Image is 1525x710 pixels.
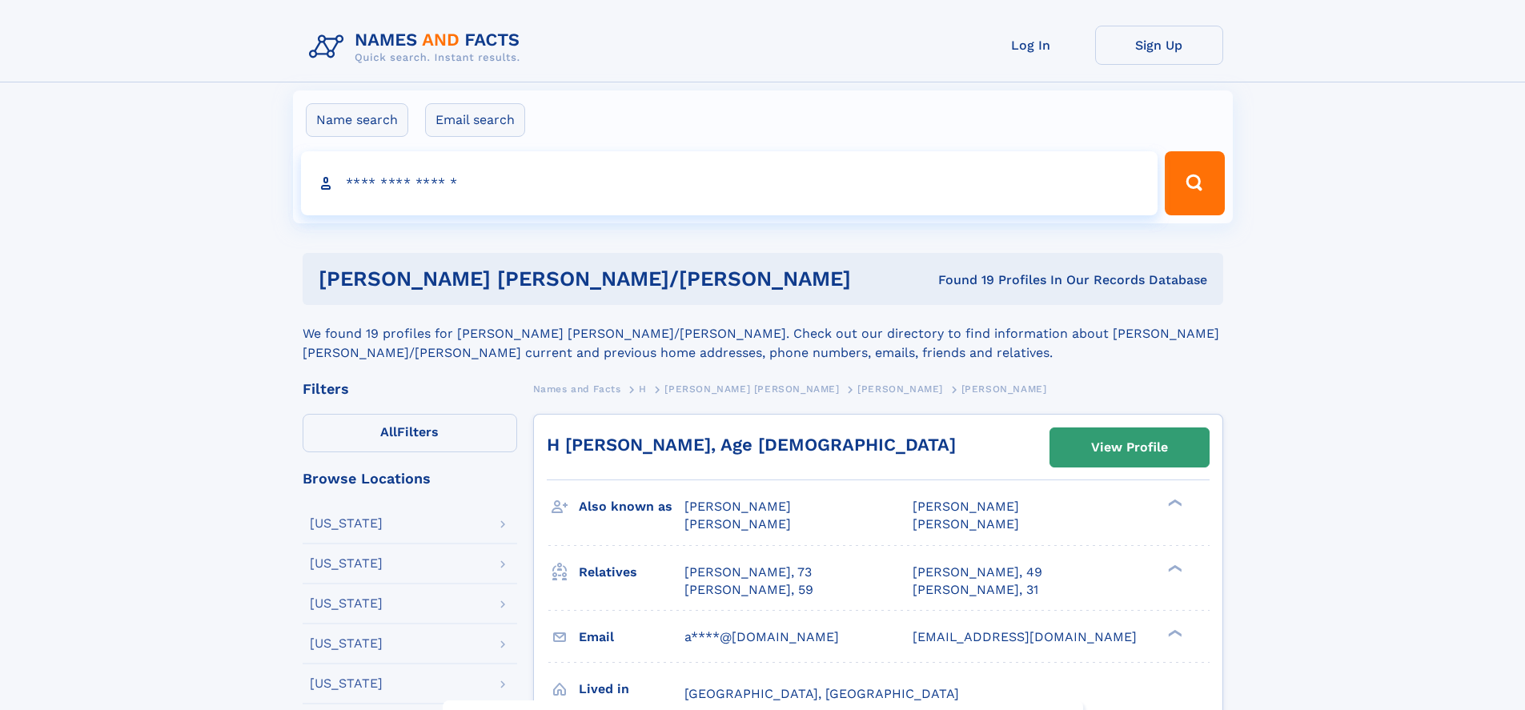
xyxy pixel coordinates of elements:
[857,379,943,399] a: [PERSON_NAME]
[684,516,791,531] span: [PERSON_NAME]
[306,103,408,137] label: Name search
[664,379,839,399] a: [PERSON_NAME] [PERSON_NAME]
[664,383,839,395] span: [PERSON_NAME] [PERSON_NAME]
[684,581,813,599] a: [PERSON_NAME], 59
[319,269,895,289] h1: [PERSON_NAME] [PERSON_NAME]/[PERSON_NAME]
[310,597,383,610] div: [US_STATE]
[310,677,383,690] div: [US_STATE]
[639,383,647,395] span: H
[533,379,621,399] a: Names and Facts
[380,424,397,439] span: All
[913,629,1137,644] span: [EMAIL_ADDRESS][DOMAIN_NAME]
[303,414,517,452] label: Filters
[913,581,1038,599] a: [PERSON_NAME], 31
[1164,563,1183,573] div: ❯
[894,271,1207,289] div: Found 19 Profiles In Our Records Database
[961,383,1047,395] span: [PERSON_NAME]
[913,516,1019,531] span: [PERSON_NAME]
[967,26,1095,65] a: Log In
[1165,151,1224,215] button: Search Button
[857,383,943,395] span: [PERSON_NAME]
[684,686,959,701] span: [GEOGRAPHIC_DATA], [GEOGRAPHIC_DATA]
[310,637,383,650] div: [US_STATE]
[1164,628,1183,638] div: ❯
[579,676,684,703] h3: Lived in
[310,557,383,570] div: [US_STATE]
[303,305,1223,363] div: We found 19 profiles for [PERSON_NAME] [PERSON_NAME]/[PERSON_NAME]. Check out our directory to fi...
[1091,429,1168,466] div: View Profile
[639,379,647,399] a: H
[301,151,1158,215] input: search input
[579,624,684,651] h3: Email
[425,103,525,137] label: Email search
[303,26,533,69] img: Logo Names and Facts
[913,499,1019,514] span: [PERSON_NAME]
[1050,428,1209,467] a: View Profile
[579,559,684,586] h3: Relatives
[684,564,812,581] a: [PERSON_NAME], 73
[303,471,517,486] div: Browse Locations
[1095,26,1223,65] a: Sign Up
[310,517,383,530] div: [US_STATE]
[913,564,1042,581] a: [PERSON_NAME], 49
[547,435,956,455] a: H [PERSON_NAME], Age [DEMOGRAPHIC_DATA]
[1164,498,1183,508] div: ❯
[579,493,684,520] h3: Also known as
[684,499,791,514] span: [PERSON_NAME]
[303,382,517,396] div: Filters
